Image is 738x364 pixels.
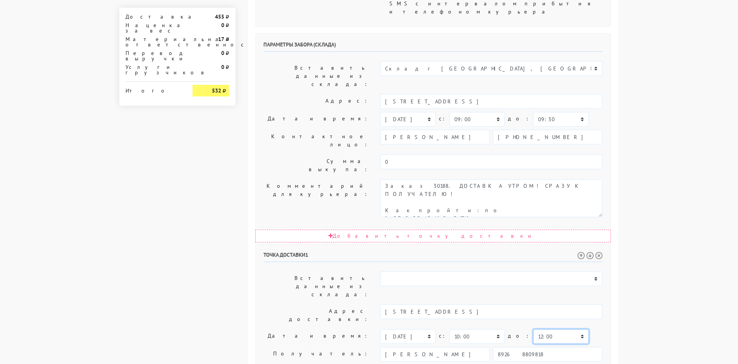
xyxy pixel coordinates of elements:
[439,112,446,125] label: c:
[258,155,375,176] label: Сумма выкупа:
[263,252,603,262] h6: Точка доставки
[263,41,603,52] h6: Параметры забора (склада)
[493,347,602,362] input: Телефон
[508,112,530,125] label: до:
[120,14,187,19] div: Доставка
[258,179,375,217] label: Комментарий для курьера:
[258,329,375,344] label: Дата и время:
[120,64,187,75] div: Услуги грузчиков
[439,329,446,343] label: c:
[258,112,375,127] label: Дата и время:
[120,22,187,33] div: Наценка за вес
[258,347,375,362] label: Получатель:
[508,329,530,343] label: до:
[215,13,224,20] strong: 455
[255,230,611,242] div: Добавить точку доставки
[221,22,224,29] strong: 0
[380,130,490,144] input: Имя
[493,130,602,144] input: Телефон
[258,94,375,109] label: Адрес:
[221,50,224,57] strong: 0
[258,61,375,91] label: Вставить данные из склада:
[258,271,375,301] label: Вставить данные из склада:
[258,304,375,326] label: Адрес доставки:
[258,130,375,151] label: Контактное лицо:
[120,50,187,61] div: Перевод выручки
[221,64,224,70] strong: 0
[305,251,308,258] span: 1
[380,347,490,362] input: Имя
[126,85,181,93] div: Итого
[380,179,602,217] textarea: Как пройти: по [GEOGRAPHIC_DATA] от круга второй поворот во двор. Серые ворота с калиткой между а...
[120,36,187,47] div: Материальная ответственность
[212,87,221,94] strong: 532
[218,36,224,43] strong: 17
